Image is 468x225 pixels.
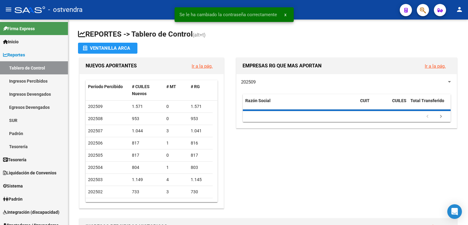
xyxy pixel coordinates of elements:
span: # RG [191,84,200,89]
button: Ir a la pág. [187,60,218,72]
div: 4 [166,201,186,208]
span: 202507 [88,128,103,133]
div: 1.571 [132,103,162,110]
datatable-header-cell: # RG [188,80,213,100]
div: 1.044 [132,127,162,134]
div: Ventanilla ARCA [83,43,133,54]
div: 953 [191,115,210,122]
datatable-header-cell: Total Transferido [408,94,451,114]
span: EMPRESAS RG QUE MAS APORTAN [243,63,321,69]
div: 3 [166,188,186,195]
span: # MT [166,84,176,89]
span: NUEVOS APORTANTES [86,63,137,69]
span: Liquidación de Convenios [3,170,56,176]
div: 1.041 [191,127,210,134]
mat-icon: menu [5,6,12,13]
div: 1.571 [191,103,210,110]
div: 817 [132,152,162,159]
div: 803 [191,164,210,171]
div: Open Intercom Messenger [447,204,462,219]
div: 953 [132,115,162,122]
mat-icon: person [456,6,463,13]
span: (alt+t) [193,32,206,38]
span: 202509 [241,79,256,85]
span: - ostvendra [48,3,83,16]
div: 0 [166,103,186,110]
span: 202506 [88,141,103,145]
span: Período Percibido [88,84,123,89]
button: Ventanilla ARCA [78,43,137,54]
datatable-header-cell: # CUILES Nuevos [129,80,164,100]
span: Razón Social [245,98,271,103]
div: 730 [191,188,210,195]
span: Sistema [3,183,23,189]
div: 4 [166,176,186,183]
span: x [284,12,286,17]
span: Reportes [3,52,25,58]
span: Inicio [3,38,19,45]
div: 1.145 [191,176,210,183]
div: 817 [132,140,162,147]
div: 1.149 [132,176,162,183]
datatable-header-cell: Período Percibido [86,80,129,100]
span: Tesorería [3,156,27,163]
span: Integración (discapacidad) [3,209,59,216]
datatable-header-cell: CUIT [358,94,390,114]
button: x [279,9,291,20]
span: Se le ha cambiado la contraseña correctamente [179,12,277,18]
datatable-header-cell: Razón Social [243,94,358,114]
span: 202505 [88,153,103,158]
span: 202508 [88,116,103,121]
div: 0 [166,152,186,159]
div: 1 [166,140,186,147]
div: 3 [166,127,186,134]
div: 0 [166,115,186,122]
div: 821 [132,201,162,208]
div: 733 [132,188,162,195]
div: 817 [191,152,210,159]
span: CUIT [360,98,370,103]
div: 817 [191,201,210,208]
span: Padrón [3,196,23,202]
div: 804 [132,164,162,171]
div: 816 [191,140,210,147]
a: Ir a la pág. [425,63,446,69]
span: Firma Express [3,25,35,32]
span: 202502 [88,189,103,194]
span: 202504 [88,165,103,170]
a: go to previous page [422,113,433,120]
span: 202501 [88,202,103,206]
span: # CUILES Nuevos [132,84,150,96]
button: Ir a la pág. [420,60,451,72]
h1: REPORTES -> Tablero de Control [78,29,458,40]
a: go to next page [435,113,447,120]
span: 202503 [88,177,103,182]
div: 1 [166,164,186,171]
datatable-header-cell: # MT [164,80,188,100]
datatable-header-cell: CUILES [390,94,408,114]
a: Ir a la pág. [192,63,213,69]
span: Total Transferido [410,98,444,103]
span: 202509 [88,104,103,109]
span: CUILES [392,98,406,103]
